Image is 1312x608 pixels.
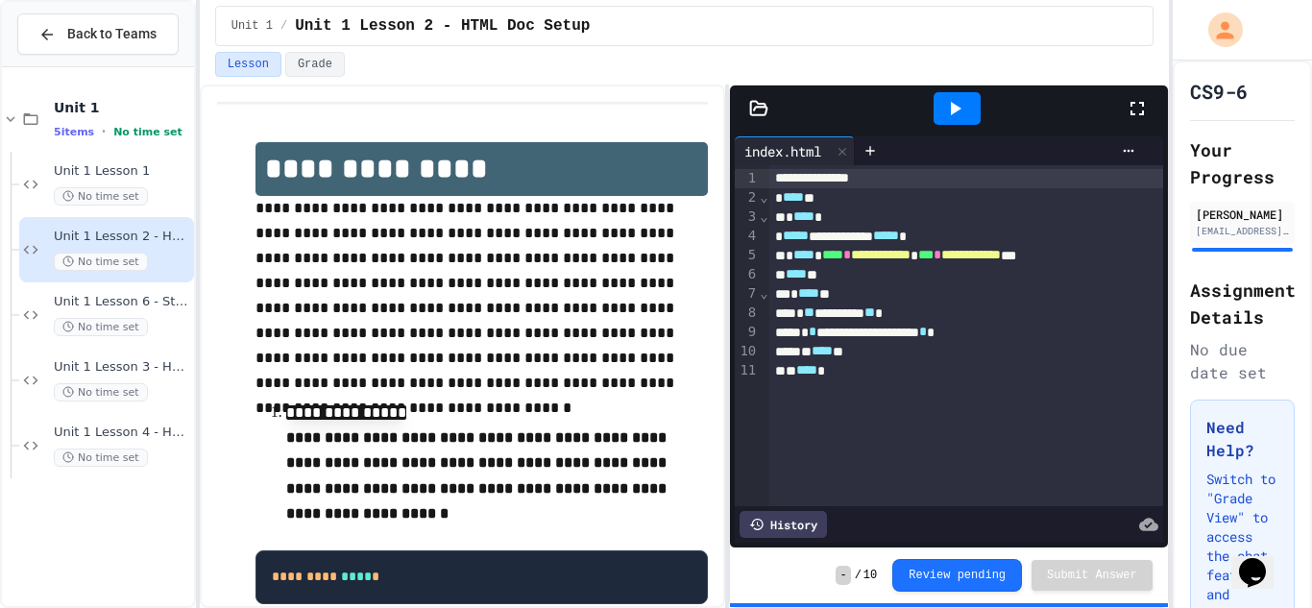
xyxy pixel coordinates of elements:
button: Review pending [892,559,1022,592]
div: 2 [735,188,759,207]
h2: Your Progress [1190,136,1295,190]
div: 5 [735,246,759,265]
h3: Need Help? [1206,416,1278,462]
div: History [740,511,827,538]
div: index.html [735,136,855,165]
span: - [836,566,850,585]
span: Fold line [759,189,768,205]
span: Unit 1 Lesson 6 - Station Activity [54,294,190,310]
span: Unit 1 Lesson 3 - Headers and Paragraph tags [54,359,190,376]
button: Back to Teams [17,13,179,55]
div: 1 [735,169,759,188]
span: 5 items [54,126,94,138]
div: 3 [735,207,759,227]
div: 11 [735,361,759,380]
div: [EMAIL_ADDRESS][DOMAIN_NAME] [1196,224,1289,238]
span: / [280,18,287,34]
button: Lesson [215,52,281,77]
span: Unit 1 Lesson 2 - HTML Doc Setup [295,14,590,37]
div: My Account [1188,8,1248,52]
div: 9 [735,323,759,342]
button: Submit Answer [1032,560,1153,591]
span: No time set [54,187,148,206]
span: Unit 1 Lesson 2 - HTML Doc Setup [54,229,190,245]
span: No time set [54,383,148,401]
div: 6 [735,265,759,284]
span: 10 [863,568,877,583]
span: • [102,124,106,139]
div: 10 [735,342,759,361]
span: Back to Teams [67,24,157,44]
span: Unit 1 [54,99,190,116]
span: No time set [54,318,148,336]
span: / [855,568,862,583]
span: No time set [113,126,182,138]
span: Fold line [759,208,768,224]
span: Fold line [759,285,768,301]
span: Unit 1 Lesson 4 - Headlines Lab [54,425,190,441]
button: Grade [285,52,345,77]
span: Unit 1 [231,18,273,34]
iframe: chat widget [1231,531,1293,589]
div: index.html [735,141,831,161]
div: 4 [735,227,759,246]
span: Submit Answer [1047,568,1137,583]
h1: CS9-6 [1190,78,1248,105]
div: No due date set [1190,338,1295,384]
span: Unit 1 Lesson 1 [54,163,190,180]
span: No time set [54,253,148,271]
span: No time set [54,449,148,467]
div: 7 [735,284,759,304]
div: 8 [735,304,759,323]
div: [PERSON_NAME] [1196,206,1289,223]
h2: Assignment Details [1190,277,1295,330]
